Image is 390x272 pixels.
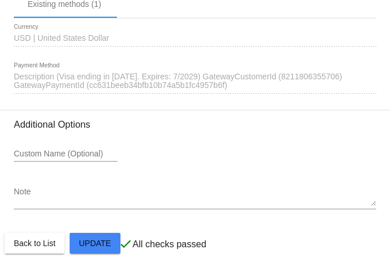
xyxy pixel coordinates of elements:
[5,233,65,254] button: Back to List
[14,239,55,248] span: Back to List
[79,239,111,248] span: Update
[132,239,206,250] p: All checks passed
[14,72,342,90] span: Description (Visa ending in [DATE]. Expires: 7/2029) GatewayCustomerId (8211806355706) GatewayPay...
[14,33,109,43] span: USD | United States Dollar
[14,119,376,130] h3: Additional Options
[14,150,118,159] input: Custom Name (Optional)
[70,233,120,254] button: Update
[119,237,132,251] mat-icon: check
